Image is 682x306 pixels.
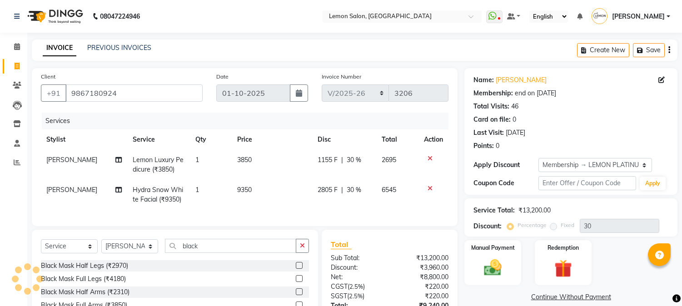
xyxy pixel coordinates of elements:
div: Discount: [473,222,502,231]
span: 30 % [347,185,361,195]
span: | [341,185,343,195]
span: [PERSON_NAME] [612,12,665,21]
div: Coupon Code [473,178,538,188]
span: SGST [331,292,347,300]
span: 3850 [237,156,252,164]
div: Name: [473,75,494,85]
label: Invoice Number [322,73,361,81]
button: Apply [640,177,666,190]
button: Create New [577,43,629,57]
button: Save [633,43,665,57]
th: Qty [190,129,232,150]
th: Disc [312,129,376,150]
div: Services [42,113,455,129]
span: 2805 F [318,185,338,195]
label: Fixed [561,221,574,229]
div: Black Mask Full Legs (₹4180) [41,274,126,284]
span: 1 [195,186,199,194]
div: Points: [473,141,494,151]
div: 0 [496,141,499,151]
img: _gift.svg [549,257,577,280]
span: Total [331,240,352,249]
input: Enter Offer / Coupon Code [538,176,636,190]
div: 46 [511,102,518,111]
div: ₹3,960.00 [390,263,456,272]
div: Total Visits: [473,102,509,111]
span: 6545 [382,186,396,194]
th: Service [127,129,190,150]
iframe: chat widget [644,270,673,297]
span: 2.5% [349,283,363,290]
div: end on [DATE] [515,89,556,98]
span: | [341,155,343,165]
div: Black Mask Half Legs (₹2970) [41,261,128,271]
span: 9350 [237,186,252,194]
th: Total [376,129,418,150]
span: 2695 [382,156,396,164]
div: Card on file: [473,115,511,124]
span: 2.5% [349,292,363,300]
label: Client [41,73,55,81]
span: Hydra Snow White Facial (₹9350) [133,186,183,203]
a: PREVIOUS INVOICES [87,44,151,52]
th: Stylist [41,129,127,150]
div: Service Total: [473,206,515,215]
label: Percentage [518,221,547,229]
div: [DATE] [506,128,525,138]
th: Price [232,129,312,150]
input: Search by Name/Mobile/Email/Code [65,84,203,102]
div: Last Visit: [473,128,504,138]
label: Manual Payment [471,244,515,252]
div: ₹220.00 [390,282,456,291]
button: +91 [41,84,66,102]
div: ( ) [324,282,390,291]
div: Discount: [324,263,390,272]
div: 0 [513,115,516,124]
div: Sub Total: [324,253,390,263]
div: ₹13,200.00 [390,253,456,263]
th: Action [418,129,448,150]
span: 30 % [347,155,361,165]
label: Redemption [548,244,579,252]
span: [PERSON_NAME] [46,156,97,164]
div: ₹220.00 [390,291,456,301]
span: Lemon Luxury Pedicure (₹3850) [133,156,184,173]
span: [PERSON_NAME] [46,186,97,194]
img: _cash.svg [478,257,507,278]
span: 1155 F [318,155,338,165]
span: CGST [331,282,348,291]
div: Black Mask Half Arms (₹2310) [41,287,129,297]
div: Apply Discount [473,160,538,170]
div: ₹8,800.00 [390,272,456,282]
div: ₹13,200.00 [518,206,551,215]
div: Net: [324,272,390,282]
span: 1 [195,156,199,164]
a: INVOICE [43,40,76,56]
input: Search or Scan [165,239,296,253]
div: Membership: [473,89,513,98]
img: Sana Mansoori [592,8,607,24]
div: ( ) [324,291,390,301]
img: logo [23,4,85,29]
a: [PERSON_NAME] [496,75,547,85]
label: Date [216,73,229,81]
b: 08047224946 [100,4,140,29]
a: Continue Without Payment [466,292,676,302]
